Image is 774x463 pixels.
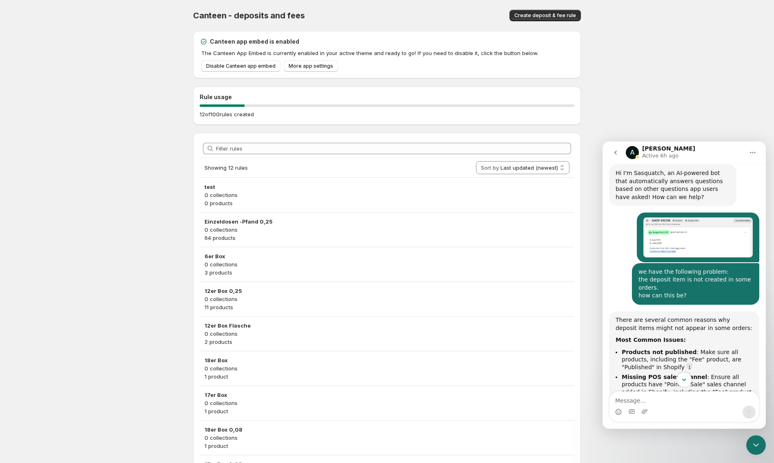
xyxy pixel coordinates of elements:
[746,435,766,455] iframe: Intercom live chat
[13,267,19,274] button: Emoji picker
[19,207,94,214] b: Products not published
[205,442,569,450] p: 1 product
[205,364,569,372] p: 0 collections
[205,217,569,226] h3: Einzeldosen -Pfand 0,25
[74,230,89,246] button: Scroll to bottom
[205,356,569,364] h3: 18er Box
[206,63,276,69] span: Disable Canteen app embed
[205,226,569,234] p: 0 collections
[205,391,569,399] h3: 17er Box
[205,183,569,191] h3: test
[19,207,150,230] li: : Make sure all products, including the "Fee" product, are "Published" in Shopify
[205,372,569,381] p: 1 product
[205,330,569,338] p: 0 collections
[509,10,581,21] button: Create deposit & fee rule
[216,143,571,154] input: Filter rules
[205,338,569,346] p: 2 products
[200,93,574,101] h2: Rule usage
[205,234,569,242] p: 64 products
[13,195,83,202] b: Most Common Issues:
[205,252,569,260] h3: 6er Box
[201,49,574,57] p: The Canteen App Embed is currently enabled in your active theme and ready to go! If you need to d...
[200,110,254,118] p: 12 of 100 rules created
[205,321,569,330] h3: 12er Box Flasche
[205,407,569,415] p: 1 product
[205,268,569,277] p: 3 products
[284,60,338,72] a: More app settings
[193,11,305,20] span: Canteen - deposits and fees
[205,287,569,295] h3: 12er Box 0,25
[39,267,45,273] button: Upload attachment
[205,260,569,268] p: 0 collections
[205,199,569,207] p: 0 products
[7,170,157,377] div: There are several common reasons why deposit items might not appear in some orders:Most Common Is...
[7,170,157,378] div: Fin says…
[205,399,569,407] p: 0 collections
[205,425,569,434] h3: 18er Box 0,08
[201,60,280,72] a: Disable Canteen app embed
[205,295,569,303] p: 0 collections
[210,38,299,46] h2: Canteen app embed is enabled
[84,221,90,228] a: Source reference 8964975:
[514,12,576,19] span: Create deposit & fee rule
[205,191,569,199] p: 0 collections
[26,267,32,273] button: Gif picker
[603,142,766,429] iframe: Intercom live chat
[289,63,333,69] span: More app settings
[7,250,156,264] textarea: Message…
[140,264,153,277] button: Send a message…
[205,434,569,442] p: 0 collections
[13,175,150,191] div: There are several common reasons why deposit items might not appear in some orders:
[205,303,569,311] p: 11 products
[205,164,248,171] span: Showing 12 rules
